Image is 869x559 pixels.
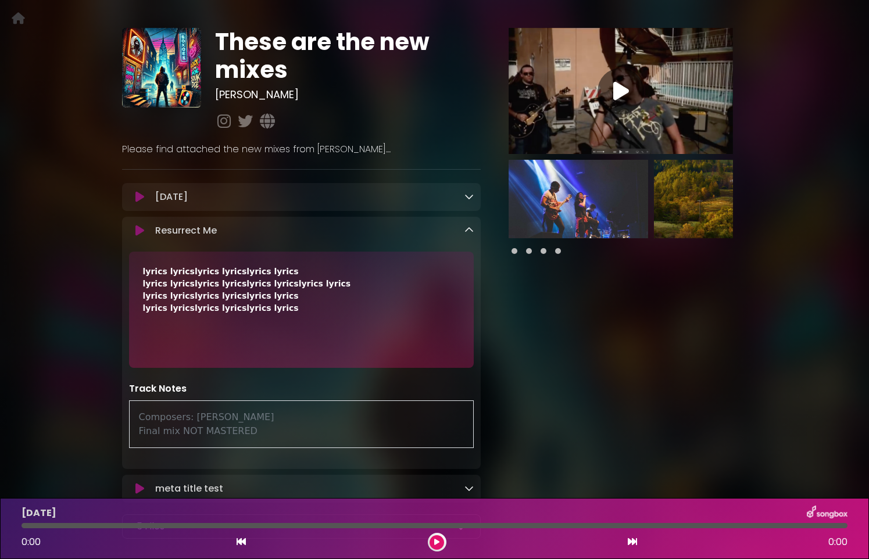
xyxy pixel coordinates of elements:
p: Please find attached the new mixes from [PERSON_NAME].... [122,142,481,156]
p: meta title test [155,482,223,496]
img: YqBg32uRSRuxjNOWVXoN [509,160,648,238]
div: Composers: [PERSON_NAME] Final mix NOT MASTERED [129,400,474,448]
img: LGEZafsRzCwSNABhcUBw [654,160,793,238]
h3: [PERSON_NAME] [215,88,481,101]
p: [DATE] [22,506,56,520]
span: 0:00 [828,535,847,549]
img: Video Thumbnail [509,28,733,154]
span: 0:00 [22,535,41,549]
h1: These are the new mixes [215,28,481,84]
img: 9JwFt7M7SkO6IleIr73h [122,28,201,107]
div: lyrics lyricslyrics lyricslyrics lyrics lyrics lyricslyrics lyricslyrics lyricslyrics lyrics lyri... [143,266,460,314]
p: [DATE] [155,190,188,204]
img: songbox-logo-white.png [807,506,847,521]
p: Track Notes [129,382,474,396]
p: Resurrect Me [155,224,217,238]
